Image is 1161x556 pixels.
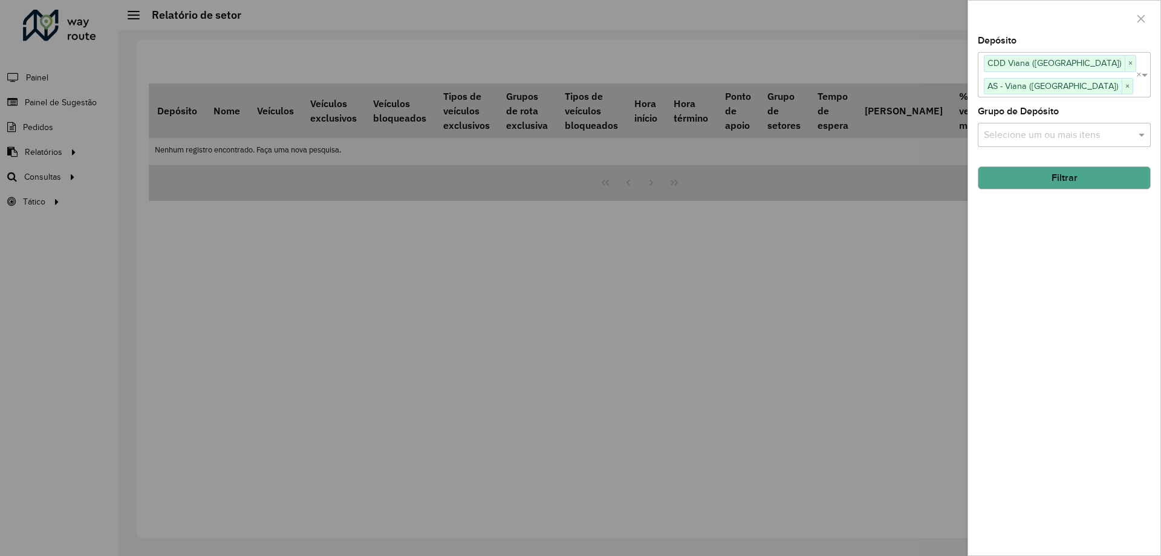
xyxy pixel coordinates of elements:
[984,79,1122,93] span: AS - Viana ([GEOGRAPHIC_DATA])
[978,33,1016,48] label: Depósito
[1136,68,1142,82] span: Clear all
[1122,79,1133,94] span: ×
[984,56,1125,70] span: CDD Viana ([GEOGRAPHIC_DATA])
[978,166,1151,189] button: Filtrar
[1125,56,1136,71] span: ×
[978,104,1059,119] label: Grupo de Depósito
